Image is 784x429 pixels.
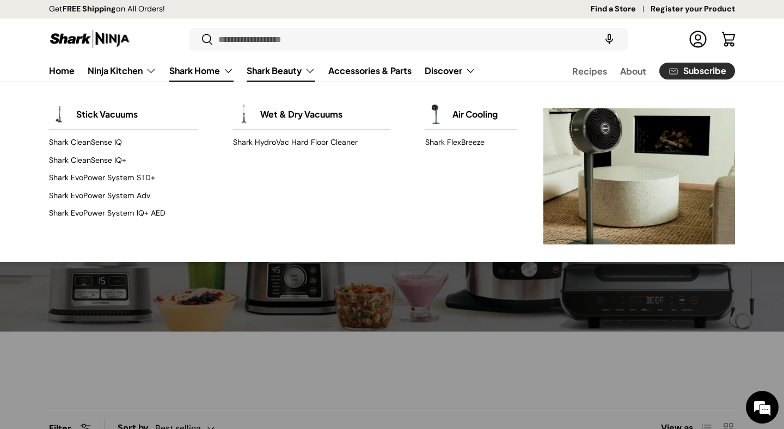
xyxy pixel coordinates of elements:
a: Subscribe [659,63,735,79]
summary: Shark Beauty [240,60,322,82]
summary: Discover [418,60,482,82]
speech-search-button: Search by voice [592,27,627,51]
summary: Shark Home [163,60,240,82]
a: About [620,60,646,82]
span: Subscribe [683,66,726,75]
a: Accessories & Parts [328,60,412,81]
a: Recipes [572,60,607,82]
nav: Secondary [546,60,735,82]
a: Register your Product [651,3,735,15]
p: Get on All Orders! [49,3,165,15]
a: Find a Store [591,3,651,15]
strong: FREE Shipping [63,4,116,14]
nav: Primary [49,60,476,82]
a: Home [49,60,75,81]
img: Shark Ninja Philippines [49,28,131,50]
summary: Ninja Kitchen [81,60,163,82]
